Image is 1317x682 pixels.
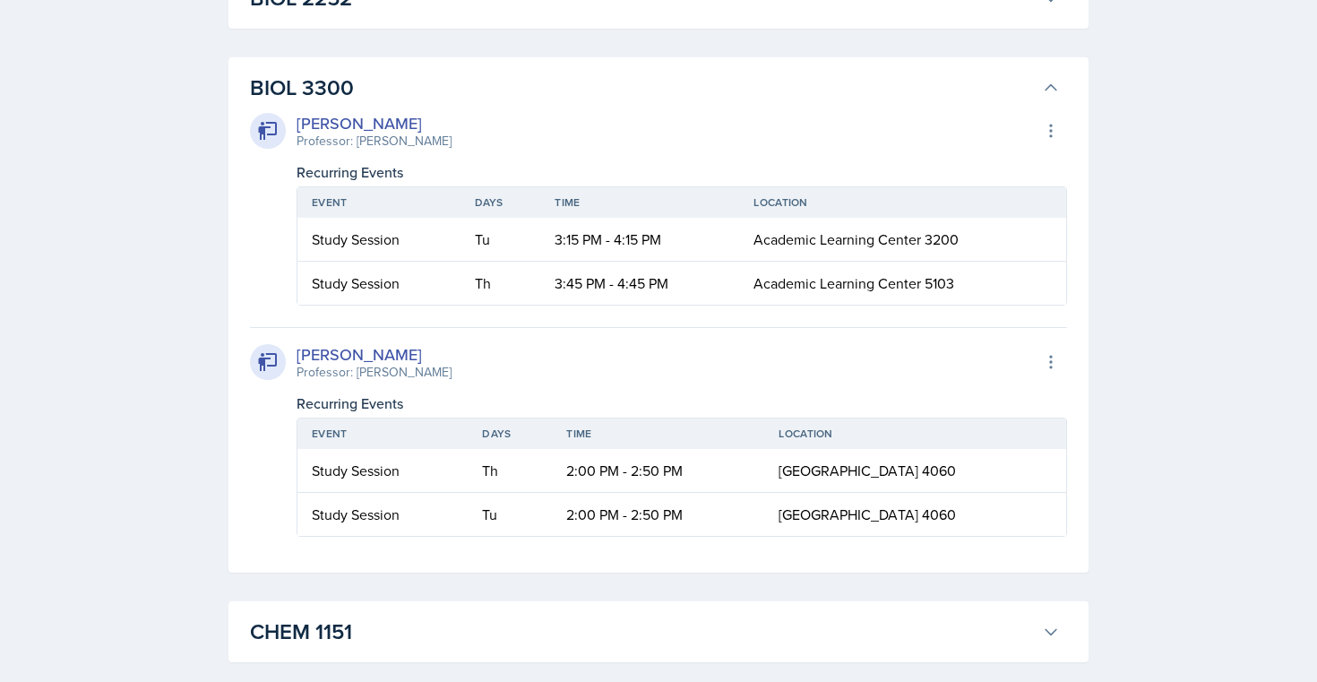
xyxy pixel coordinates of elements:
[297,363,452,382] div: Professor: [PERSON_NAME]
[552,493,764,536] td: 2:00 PM - 2:50 PM
[297,419,468,449] th: Event
[753,229,959,249] span: Academic Learning Center 3200
[461,187,541,218] th: Days
[764,419,1066,449] th: Location
[552,449,764,493] td: 2:00 PM - 2:50 PM
[297,187,461,218] th: Event
[297,111,452,135] div: [PERSON_NAME]
[312,229,446,250] div: Study Session
[779,461,956,480] span: [GEOGRAPHIC_DATA] 4060
[540,218,739,262] td: 3:15 PM - 4:15 PM
[540,262,739,305] td: 3:45 PM - 4:45 PM
[753,273,954,293] span: Academic Learning Center 5103
[250,616,1035,648] h3: CHEM 1151
[250,72,1035,104] h3: BIOL 3300
[246,612,1063,652] button: CHEM 1151
[312,272,446,294] div: Study Session
[468,493,552,536] td: Tu
[461,218,541,262] td: Tu
[297,161,1067,183] div: Recurring Events
[779,505,956,524] span: [GEOGRAPHIC_DATA] 4060
[312,504,453,525] div: Study Session
[461,262,541,305] td: Th
[540,187,739,218] th: Time
[297,132,452,151] div: Professor: [PERSON_NAME]
[312,460,453,481] div: Study Session
[297,393,1067,414] div: Recurring Events
[739,187,1066,218] th: Location
[552,419,764,449] th: Time
[246,68,1063,108] button: BIOL 3300
[468,449,552,493] td: Th
[468,419,552,449] th: Days
[297,342,452,367] div: [PERSON_NAME]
